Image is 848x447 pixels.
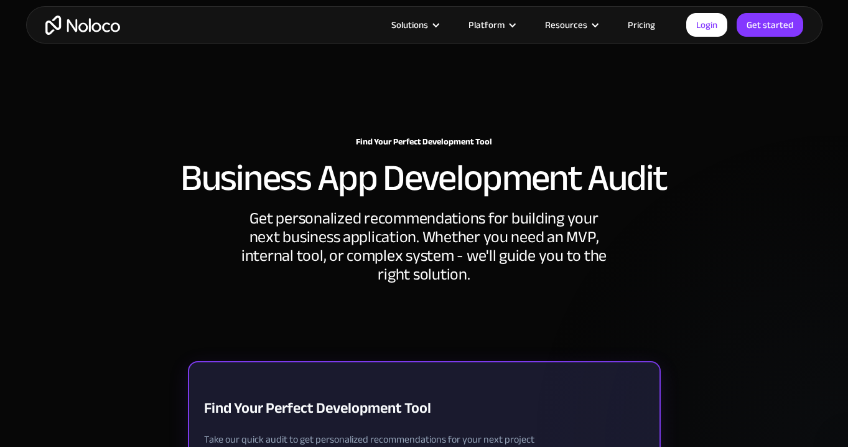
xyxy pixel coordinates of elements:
div: Solutions [376,17,453,33]
a: home [45,16,120,35]
p: Take our quick audit to get personalized recommendations for your next project [204,432,645,447]
div: Resources [545,17,587,33]
h1: Find Your Perfect Development Tool [204,390,645,427]
div: Solutions [391,17,428,33]
div: Platform [468,17,505,33]
div: Resources [529,17,612,33]
div: Get personalized recommendations for building your next business application. Whether you need an... [238,209,611,284]
strong: Find Your Perfect Development Tool [356,133,492,150]
h2: Business App Development Audit [180,159,668,197]
a: Get started [737,13,803,37]
a: Pricing [612,17,671,33]
a: Login [686,13,727,37]
div: Platform [453,17,529,33]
